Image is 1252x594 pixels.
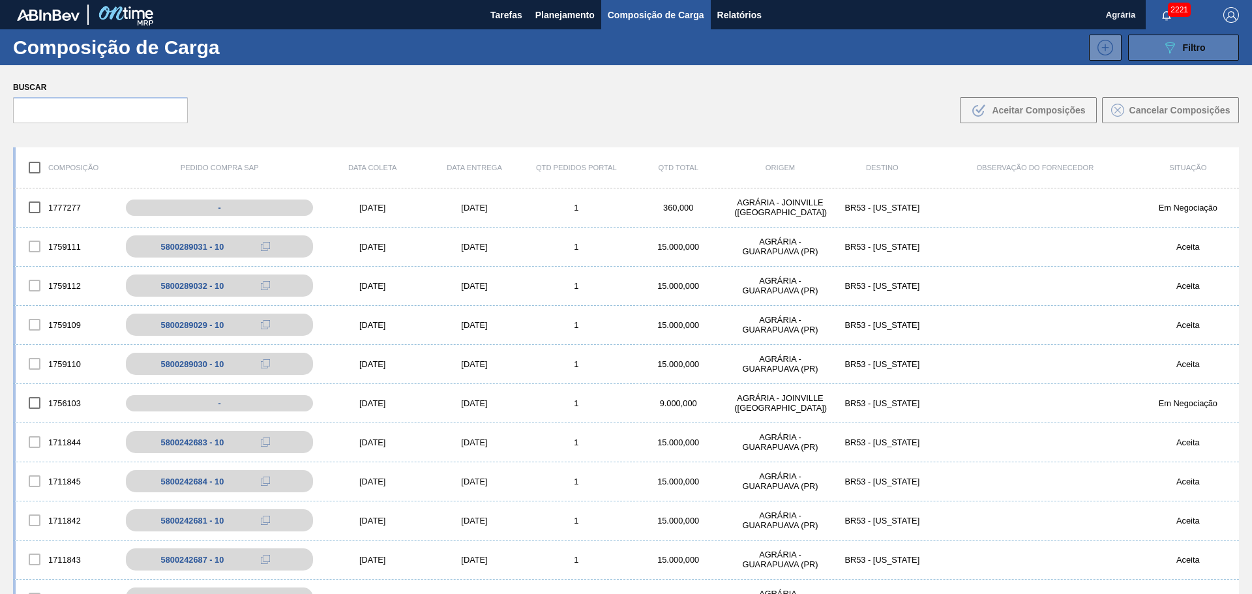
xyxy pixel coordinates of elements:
button: Aceitar Composições [960,97,1097,123]
div: 15.000,000 [627,320,729,330]
button: Notificações [1146,6,1187,24]
div: Pedido Compra SAP [117,164,321,171]
div: 1711844 [16,428,117,456]
div: Copiar [252,239,278,254]
div: AGRÁRIA - GUARAPUAVA (PR) [729,471,831,491]
div: AGRÁRIA - GUARAPUAVA (PR) [729,315,831,334]
div: 15.000,000 [627,555,729,565]
div: Copiar [252,356,278,372]
div: BR53 - Colorado [831,438,933,447]
div: 15.000,000 [627,281,729,291]
div: 15.000,000 [627,359,729,369]
div: Aceita [1137,516,1239,526]
div: Situação [1137,164,1239,171]
div: 1 [526,477,627,486]
span: Tarefas [490,7,522,23]
div: [DATE] [423,477,525,486]
div: 5800242681 - 10 [161,516,224,526]
div: BR53 - Colorado [831,242,933,252]
div: 5800242683 - 10 [161,438,224,447]
div: [DATE] [321,242,423,252]
span: Composição de Carga [608,7,704,23]
div: Copiar [252,434,278,450]
div: Em Negociação [1137,203,1239,213]
div: Nova Composição [1082,35,1122,61]
div: [DATE] [321,516,423,526]
div: AGRÁRIA - GUARAPUAVA (PR) [729,354,831,374]
div: Aceita [1137,477,1239,486]
div: Data coleta [321,164,423,171]
div: 5800242684 - 10 [161,477,224,486]
div: BR53 - Colorado [831,477,933,486]
div: AGRÁRIA - GUARAPUAVA (PR) [729,432,831,452]
img: Logout [1223,7,1239,23]
div: 1 [526,281,627,291]
div: [DATE] [423,398,525,408]
div: 1 [526,203,627,213]
div: Composição [16,154,117,181]
div: AGRÁRIA - JOINVILLE (SC) [729,198,831,217]
div: 1711845 [16,468,117,495]
div: BR53 - Colorado [831,398,933,408]
div: Aceita [1137,242,1239,252]
div: Aceita [1137,555,1239,565]
span: Planejamento [535,7,595,23]
div: Qtd Total [627,164,729,171]
div: 15.000,000 [627,516,729,526]
div: 5800242687 - 10 [161,555,224,565]
img: TNhmsLtSVTkK8tSr43FrP2fwEKptu5GPRR3wAAAABJRU5ErkJggg== [17,9,80,21]
div: 15.000,000 [627,438,729,447]
div: 1 [526,359,627,369]
div: 1759111 [16,233,117,260]
div: 1777277 [16,194,117,221]
div: 1711842 [16,507,117,534]
div: 1756103 [16,389,117,417]
div: 1 [526,555,627,565]
div: 5800289030 - 10 [161,359,224,369]
div: [DATE] [321,438,423,447]
span: Relatórios [717,7,762,23]
div: [DATE] [423,320,525,330]
div: [DATE] [321,555,423,565]
div: [DATE] [321,281,423,291]
div: [DATE] [423,281,525,291]
div: [DATE] [423,438,525,447]
button: Filtro [1128,35,1239,61]
div: 5800289032 - 10 [161,281,224,291]
span: 2221 [1168,3,1191,17]
div: AGRÁRIA - GUARAPUAVA (PR) [729,276,831,295]
div: Destino [831,164,933,171]
div: - [126,395,313,411]
div: BR53 - Colorado [831,281,933,291]
div: Copiar [252,473,278,489]
div: [DATE] [321,359,423,369]
div: Copiar [252,512,278,528]
div: [DATE] [423,516,525,526]
div: Data entrega [423,164,525,171]
div: [DATE] [423,242,525,252]
span: Aceitar Composições [992,105,1085,115]
div: - [126,200,313,216]
div: [DATE] [321,320,423,330]
div: 1 [526,242,627,252]
div: Copiar [252,552,278,567]
div: 15.000,000 [627,242,729,252]
div: [DATE] [321,203,423,213]
div: 1759110 [16,350,117,378]
div: 5800289031 - 10 [161,242,224,252]
span: Cancelar Composições [1129,105,1230,115]
div: BR53 - Colorado [831,555,933,565]
div: Aceita [1137,320,1239,330]
div: 1 [526,320,627,330]
div: AGRÁRIA - GUARAPUAVA (PR) [729,237,831,256]
div: 1 [526,398,627,408]
div: BR53 - Colorado [831,359,933,369]
span: Filtro [1183,42,1206,53]
h1: Composição de Carga [13,40,228,55]
div: [DATE] [321,398,423,408]
div: 1759112 [16,272,117,299]
div: [DATE] [321,477,423,486]
button: Cancelar Composições [1102,97,1239,123]
div: Origem [729,164,831,171]
div: Qtd Pedidos Portal [526,164,627,171]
